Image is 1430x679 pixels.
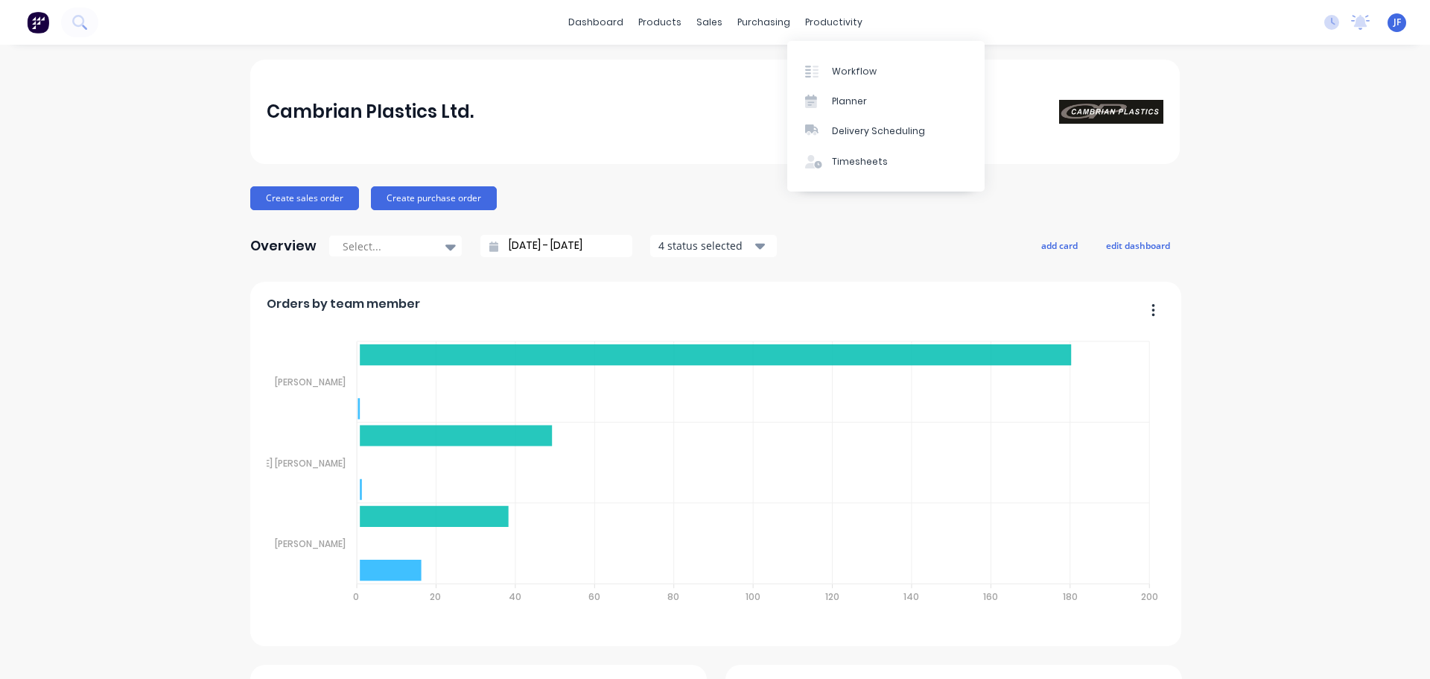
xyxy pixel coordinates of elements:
[689,11,730,34] div: sales
[832,155,888,168] div: Timesheets
[430,590,441,603] tspan: 20
[1062,590,1077,603] tspan: 180
[267,295,420,313] span: Orders by team member
[371,186,497,210] button: Create purchase order
[1140,590,1157,603] tspan: 200
[250,186,359,210] button: Create sales order
[730,11,798,34] div: purchasing
[903,590,919,603] tspan: 140
[824,590,839,603] tspan: 120
[353,590,359,603] tspan: 0
[202,456,346,469] tspan: [PERSON_NAME] [PERSON_NAME]
[745,590,760,603] tspan: 100
[667,590,679,603] tspan: 80
[650,235,777,257] button: 4 status selected
[588,590,600,603] tspan: 60
[1394,16,1401,29] span: JF
[787,147,985,177] a: Timesheets
[508,590,521,603] tspan: 40
[832,65,877,78] div: Workflow
[832,95,867,108] div: Planner
[275,376,346,388] tspan: [PERSON_NAME]
[561,11,631,34] a: dashboard
[787,116,985,146] a: Delivery Scheduling
[631,11,689,34] div: products
[787,86,985,116] a: Planner
[1096,236,1180,255] button: edit dashboard
[267,97,474,127] div: Cambrian Plastics Ltd.
[250,231,317,261] div: Overview
[27,11,49,34] img: Factory
[1032,236,1087,255] button: add card
[832,124,925,138] div: Delivery Scheduling
[787,56,985,86] a: Workflow
[798,11,870,34] div: productivity
[658,238,752,253] div: 4 status selected
[1059,100,1163,124] img: Cambrian Plastics Ltd.
[275,537,346,550] tspan: [PERSON_NAME]
[983,590,998,603] tspan: 160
